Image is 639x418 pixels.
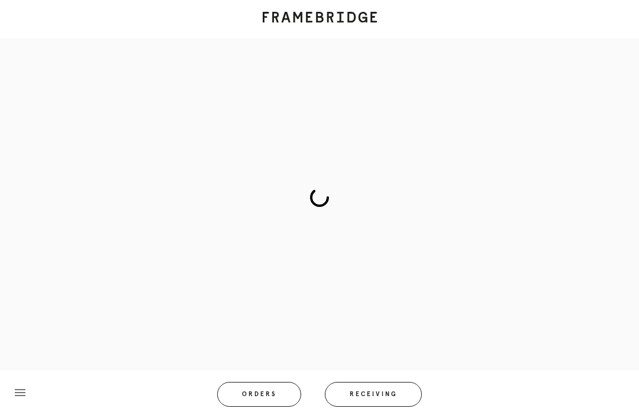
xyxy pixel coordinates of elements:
[325,382,422,407] button: Receiving
[241,391,277,397] span: Orders
[205,382,313,400] a: Orders
[262,11,377,23] img: framebridge-logo-text-d1db7b7b2b74c85e67bf30a22fc4e78f.svg
[313,382,434,400] a: Receiving
[217,382,301,407] button: Orders
[13,385,27,400] i: menu
[349,391,398,397] span: Receiving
